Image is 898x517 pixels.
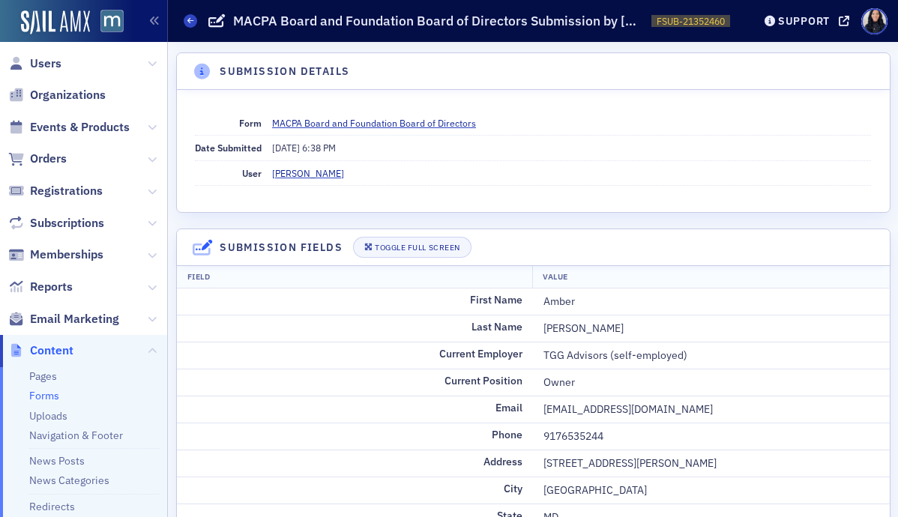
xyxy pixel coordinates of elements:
div: Toggle Full Screen [375,244,459,252]
a: Email Marketing [8,311,119,327]
a: Uploads [29,409,67,423]
a: News Posts [29,454,85,468]
a: Pages [29,369,57,383]
a: Reports [8,279,73,295]
span: Profile [861,8,888,34]
div: Support [778,14,830,28]
span: Email Marketing [30,311,119,327]
a: Events & Products [8,119,130,136]
a: Orders [8,151,67,167]
div: [STREET_ADDRESS][PERSON_NAME] [543,456,879,471]
a: View Homepage [90,10,124,35]
span: User [242,167,262,179]
div: TGG Advisors (self-employed) [543,348,879,363]
span: Memberships [30,247,103,263]
td: Current Employer [177,342,534,369]
div: [GEOGRAPHIC_DATA] [543,483,879,498]
span: Reports [30,279,73,295]
a: Content [8,342,73,359]
a: Forms [29,389,59,402]
span: Orders [30,151,67,167]
span: Subscriptions [30,215,104,232]
a: Organizations [8,87,106,103]
th: Field [177,266,534,288]
div: Owner [543,375,879,390]
a: Redirects [29,500,75,513]
a: News Categories [29,474,109,487]
th: Value [532,266,889,288]
img: SailAMX [21,10,90,34]
div: Amber [543,294,879,309]
div: [PERSON_NAME] [543,321,879,336]
span: [DATE] [272,142,302,154]
span: Content [30,342,73,359]
span: Form [239,117,262,129]
a: Registrations [8,183,103,199]
span: FSUB-21352460 [657,15,725,28]
div: [EMAIL_ADDRESS][DOMAIN_NAME] [543,402,879,417]
a: MACPA Board and Foundation Board of Directors [272,116,487,130]
td: Current Position [177,369,534,396]
td: Email [177,396,534,423]
div: 9176535244 [543,429,879,444]
a: Memberships [8,247,103,263]
td: First Name [177,288,534,315]
td: Last Name [177,315,534,342]
td: City [177,477,534,504]
td: Phone [177,423,534,450]
span: 6:38 PM [302,142,336,154]
button: Toggle Full Screen [353,237,471,258]
a: Navigation & Footer [29,429,123,442]
span: Organizations [30,87,106,103]
img: SailAMX [100,10,124,33]
a: Users [8,55,61,72]
a: [PERSON_NAME] [272,166,344,180]
h1: MACPA Board and Foundation Board of Directors Submission by [PERSON_NAME] [233,12,644,30]
h4: Submission Details [220,64,349,79]
span: Registrations [30,183,103,199]
span: Date Submitted [195,142,262,154]
a: Subscriptions [8,215,104,232]
span: Users [30,55,61,72]
span: Events & Products [30,119,130,136]
h4: Submission Fields [220,240,343,256]
td: Address [177,450,534,477]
